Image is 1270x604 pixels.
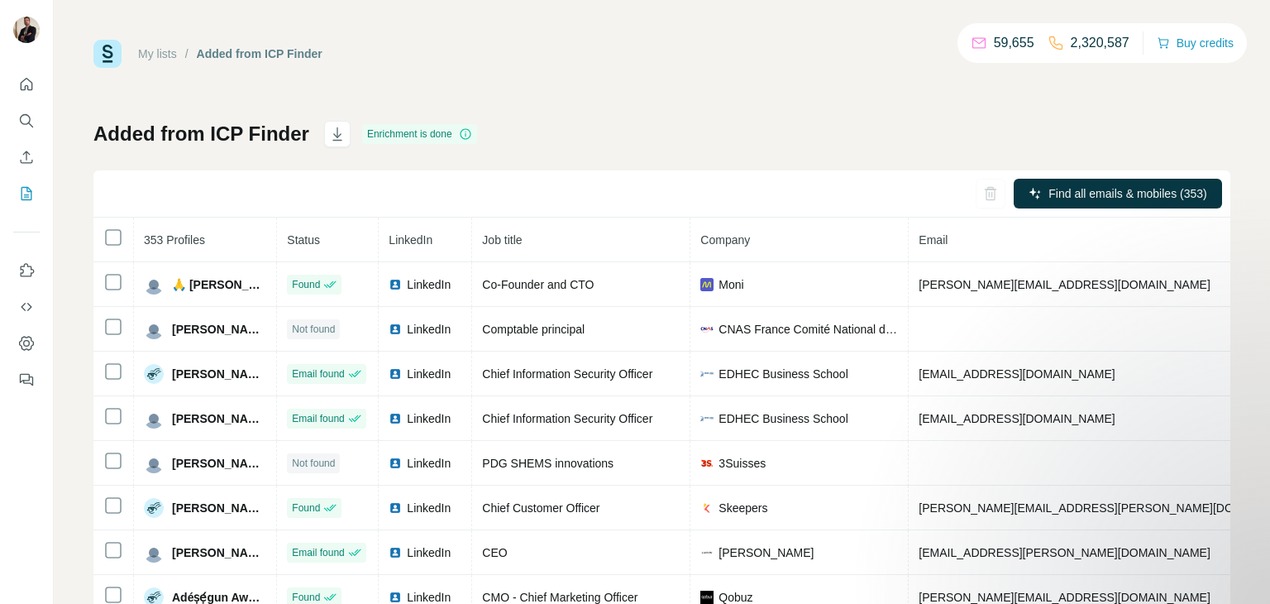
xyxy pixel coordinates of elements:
img: company-logo [700,278,714,291]
span: Co-Founder and CTO [482,278,594,291]
div: Added from ICP Finder [197,46,322,62]
img: Avatar [144,498,164,518]
span: Moni [719,276,743,293]
img: company-logo [700,323,714,336]
span: [PERSON_NAME] [172,455,266,472]
span: [PERSON_NAME][EMAIL_ADDRESS][DOMAIN_NAME] [919,591,1210,604]
span: [EMAIL_ADDRESS][DOMAIN_NAME] [919,412,1115,425]
img: Avatar [13,17,40,43]
img: company-logo [700,412,714,425]
span: Email found [292,411,344,426]
span: 3Suisses [719,455,766,472]
span: Find all emails & mobiles (353) [1048,185,1206,202]
span: EDHEC Business School [719,366,847,382]
span: LinkedIn [407,321,451,338]
span: LinkedIn [407,500,451,516]
span: [PERSON_NAME][EMAIL_ADDRESS][DOMAIN_NAME] [919,278,1210,291]
span: LinkedIn [389,233,432,247]
img: Surfe Logo [93,40,122,68]
span: Not found [292,322,335,337]
span: Found [292,501,320,515]
span: [PERSON_NAME] [172,500,266,516]
button: Search [13,106,40,136]
span: Status [287,233,320,247]
span: LinkedIn [407,455,451,472]
span: [PERSON_NAME] [172,544,266,561]
h1: Added from ICP Finder [93,121,309,147]
button: Find all emails & mobiles (353) [1014,179,1222,209]
span: 🙏 [PERSON_NAME] [172,276,266,293]
span: LinkedIn [407,544,451,561]
img: company-logo [700,457,714,470]
img: LinkedIn logo [389,591,402,604]
img: company-logo [700,367,714,381]
span: LinkedIn [407,410,451,427]
img: Avatar [144,409,164,429]
span: LinkedIn [407,366,451,382]
span: Job title [482,233,522,247]
button: Quick start [13,70,40,99]
span: CNAS France Comité National d'Action Sociale [719,321,898,338]
img: LinkedIn logo [389,412,402,425]
button: Feedback [13,365,40,395]
img: Avatar [144,275,164,295]
button: Use Surfe on LinkedIn [13,256,40,285]
span: EDHEC Business School [719,410,847,427]
img: Avatar [144,543,164,563]
span: CEO [482,546,507,559]
span: Company [700,233,750,247]
p: 59,655 [994,33,1034,53]
span: [PERSON_NAME] [172,366,266,382]
button: My lists [13,179,40,209]
li: / [185,46,189,62]
iframe: Intercom live chat [1214,548,1253,587]
img: Avatar [144,453,164,473]
span: Found [292,277,320,292]
span: Comptable principal [482,323,585,336]
button: Use Surfe API [13,292,40,322]
img: LinkedIn logo [389,501,402,515]
img: company-logo [700,546,714,559]
img: company-logo [700,501,714,515]
span: Email found [292,545,344,560]
span: [EMAIL_ADDRESS][PERSON_NAME][DOMAIN_NAME] [919,546,1210,559]
span: [EMAIL_ADDRESS][DOMAIN_NAME] [919,367,1115,381]
span: Skeepers [719,500,767,516]
span: [PERSON_NAME] [172,410,266,427]
span: Email [919,233,948,247]
span: Chief Information Security Officer [482,412,652,425]
span: PDG SHEMS innovations [482,457,614,470]
img: LinkedIn logo [389,546,402,559]
img: LinkedIn logo [389,367,402,381]
img: Avatar [144,319,164,339]
span: Not found [292,456,335,471]
span: [PERSON_NAME] [719,544,814,561]
img: LinkedIn logo [389,323,402,336]
a: My lists [138,47,177,60]
img: LinkedIn logo [389,457,402,470]
img: Avatar [144,364,164,384]
span: Email found [292,367,344,381]
img: company-logo [700,591,714,604]
button: Enrich CSV [13,142,40,172]
div: Enrichment is done [362,124,477,144]
button: Dashboard [13,328,40,358]
span: Chief Customer Officer [482,501,599,515]
span: Chief Information Security Officer [482,367,652,381]
p: 2,320,587 [1071,33,1129,53]
span: 353 Profiles [144,233,205,247]
span: LinkedIn [407,276,451,293]
span: [PERSON_NAME] [172,321,266,338]
img: LinkedIn logo [389,278,402,291]
span: CMO - Chief Marketing Officer [482,591,637,604]
button: Buy credits [1157,31,1234,55]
